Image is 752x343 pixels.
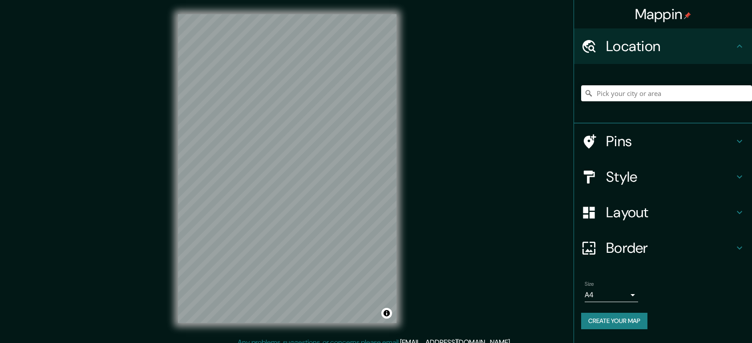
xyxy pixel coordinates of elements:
[635,5,691,23] h4: Mappin
[574,28,752,64] div: Location
[606,239,734,257] h4: Border
[178,14,396,323] canvas: Map
[574,195,752,230] div: Layout
[574,159,752,195] div: Style
[581,313,647,329] button: Create your map
[585,288,638,302] div: A4
[574,124,752,159] div: Pins
[585,280,594,288] label: Size
[574,230,752,266] div: Border
[606,203,734,221] h4: Layout
[684,12,691,19] img: pin-icon.png
[606,168,734,186] h4: Style
[606,37,734,55] h4: Location
[381,308,392,319] button: Toggle attribution
[606,132,734,150] h4: Pins
[581,85,752,101] input: Pick your city or area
